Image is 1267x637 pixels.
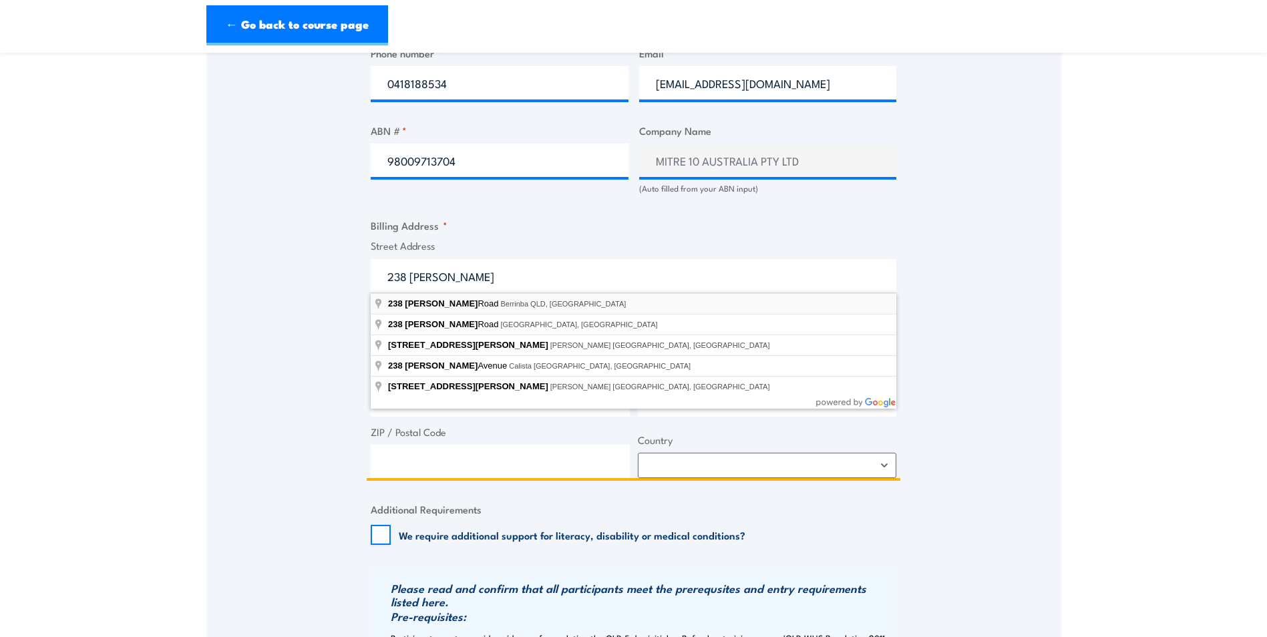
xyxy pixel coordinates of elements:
[638,433,897,448] label: Country
[388,340,548,350] span: [STREET_ADDRESS][PERSON_NAME]
[371,259,896,292] input: Enter a location
[371,123,628,138] label: ABN #
[405,298,478,308] span: [PERSON_NAME]
[388,381,548,391] span: [STREET_ADDRESS][PERSON_NAME]
[388,361,509,371] span: Avenue
[500,300,626,308] span: Berrinba QLD, [GEOGRAPHIC_DATA]
[391,610,893,623] h3: Pre-requisites:
[509,362,691,370] span: Calista [GEOGRAPHIC_DATA], [GEOGRAPHIC_DATA]
[639,123,897,138] label: Company Name
[388,298,500,308] span: Road
[371,45,628,61] label: Phone number
[639,182,897,195] div: (Auto filled from your ABN input)
[371,218,447,233] legend: Billing Address
[388,319,478,329] span: 238 [PERSON_NAME]
[388,298,403,308] span: 238
[206,5,388,45] a: ← Go back to course page
[388,361,478,371] span: 238 [PERSON_NAME]
[388,319,500,329] span: Road
[550,341,770,349] span: [PERSON_NAME] [GEOGRAPHIC_DATA], [GEOGRAPHIC_DATA]
[371,425,630,440] label: ZIP / Postal Code
[500,321,657,329] span: [GEOGRAPHIC_DATA], [GEOGRAPHIC_DATA]
[399,528,745,542] label: We require additional support for literacy, disability or medical conditions?
[371,238,896,254] label: Street Address
[391,582,893,608] h3: Please read and confirm that all participants meet the prerequsites and entry requirements listed...
[371,501,482,517] legend: Additional Requirements
[639,45,897,61] label: Email
[550,383,770,391] span: [PERSON_NAME] [GEOGRAPHIC_DATA], [GEOGRAPHIC_DATA]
